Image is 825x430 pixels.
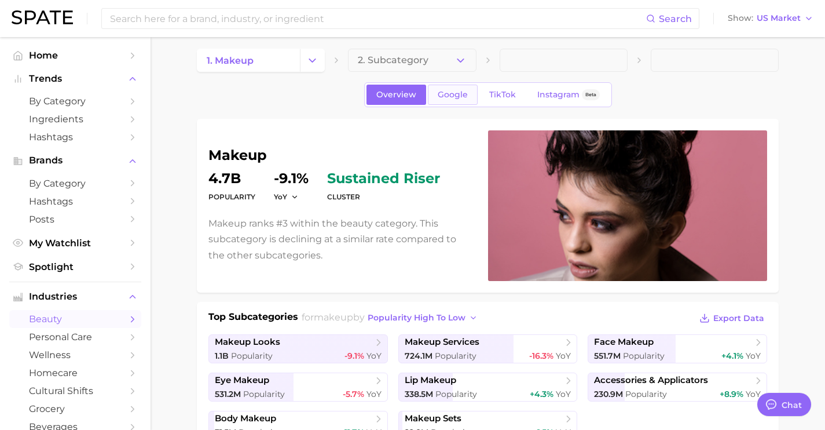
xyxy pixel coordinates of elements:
span: YoY [746,351,761,361]
a: by Category [9,92,141,110]
span: makeup [314,312,353,323]
span: Show [728,15,753,21]
span: -16.3% [529,351,553,361]
span: Popularity [435,351,476,361]
span: 230.9m [594,389,623,399]
span: Popularity [623,351,665,361]
a: beauty [9,310,141,328]
span: Trends [29,74,122,84]
span: Popularity [625,389,667,399]
span: homecare [29,367,122,378]
a: Ingredients [9,110,141,128]
span: YoY [366,389,382,399]
span: eye makeup [215,375,269,386]
button: Brands [9,152,141,169]
a: eye makeup531.2m Popularity-5.7% YoY [208,373,388,402]
span: Instagram [537,90,580,100]
span: 724.1m [405,351,432,361]
span: Hashtags [29,196,122,207]
span: US Market [757,15,801,21]
a: Overview [366,85,426,105]
span: My Watchlist [29,238,122,249]
button: Industries [9,288,141,305]
span: Popularity [243,389,285,399]
span: TikTok [489,90,516,100]
a: Hashtags [9,128,141,146]
a: grocery [9,400,141,418]
span: 1. makeup [207,55,254,66]
span: Industries [29,291,122,302]
span: makeup sets [405,413,461,424]
a: lip makeup338.5m Popularity+4.3% YoY [398,373,578,402]
span: Search [659,13,692,24]
dt: Popularity [208,190,255,204]
span: 531.2m [215,389,241,399]
span: YoY [274,192,287,202]
button: Change Category [300,49,325,72]
img: SPATE [12,10,73,24]
span: Google [438,90,468,100]
span: Posts [29,214,122,225]
a: accessories & applicators230.9m Popularity+8.9% YoY [588,373,767,402]
button: Export Data [696,310,767,326]
span: wellness [29,349,122,360]
span: YoY [556,351,571,361]
a: Posts [9,210,141,228]
span: accessories & applicators [594,375,708,386]
a: InstagramBeta [527,85,610,105]
span: Popularity [231,351,273,361]
a: cultural shifts [9,382,141,400]
button: 2. Subcategory [348,49,476,72]
span: by Category [29,178,122,189]
a: My Watchlist [9,234,141,252]
span: by Category [29,96,122,107]
span: YoY [746,389,761,399]
span: Beta [585,90,596,100]
a: 1. makeup [197,49,300,72]
a: wellness [9,346,141,364]
a: Google [428,85,478,105]
a: TikTok [479,85,526,105]
a: homecare [9,364,141,382]
p: Makeup ranks #3 within the beauty category. This subcategory is declining at a similar rate compa... [208,216,474,263]
button: YoY [274,192,299,202]
span: for by [302,312,481,323]
span: personal care [29,331,122,342]
a: makeup looks1.1b Popularity-9.1% YoY [208,334,388,363]
input: Search here for a brand, industry, or ingredient [109,9,646,28]
span: -9.1% [344,351,364,361]
span: 1.1b [215,351,229,361]
dd: 4.7b [208,172,255,185]
span: grocery [29,403,122,414]
a: Spotlight [9,258,141,276]
button: popularity high to low [365,310,481,326]
span: Spotlight [29,261,122,272]
span: popularity high to low [368,313,465,323]
span: Home [29,50,122,61]
dd: -9.1% [274,172,309,185]
dt: cluster [327,190,440,204]
span: +8.9% [720,389,743,399]
span: +4.3% [530,389,553,399]
span: Ingredients [29,114,122,125]
a: Hashtags [9,192,141,210]
span: Brands [29,155,122,166]
span: makeup looks [215,337,280,348]
span: Overview [376,90,416,100]
span: makeup services [405,337,479,348]
span: lip makeup [405,375,456,386]
h1: Top Subcategories [208,310,298,327]
span: cultural shifts [29,385,122,396]
a: face makeup551.7m Popularity+4.1% YoY [588,334,767,363]
span: YoY [556,389,571,399]
button: Trends [9,70,141,88]
span: 2. Subcategory [358,55,428,65]
button: ShowUS Market [725,11,816,26]
span: +4.1% [721,351,743,361]
span: 338.5m [405,389,433,399]
span: face makeup [594,337,654,348]
a: Home [9,46,141,64]
span: body makeup [215,413,276,424]
a: personal care [9,328,141,346]
a: by Category [9,174,141,192]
